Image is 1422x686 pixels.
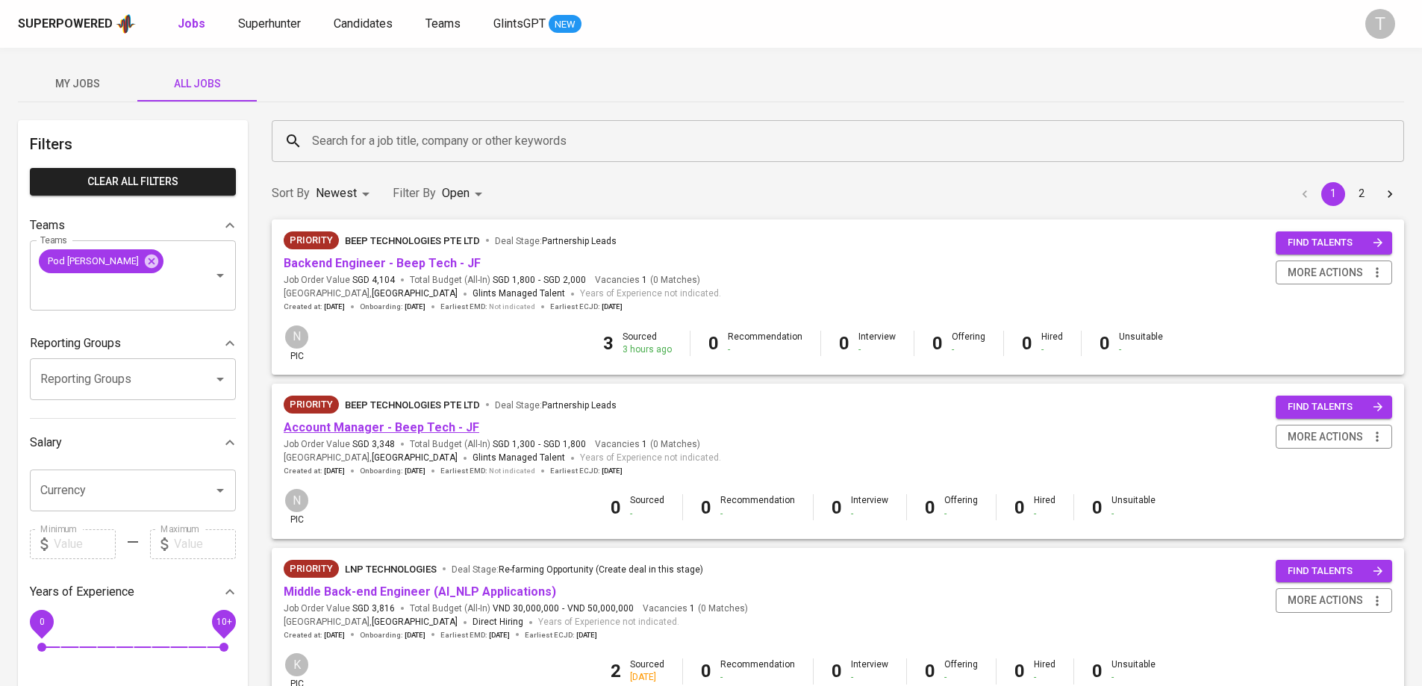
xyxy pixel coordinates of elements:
a: Superpoweredapp logo [18,13,136,35]
a: Account Manager - Beep Tech - JF [284,420,479,434]
span: [GEOGRAPHIC_DATA] , [284,287,458,302]
b: 2 [611,661,621,682]
a: GlintsGPT NEW [493,15,581,34]
span: Deal Stage : [495,236,617,246]
div: Hired [1034,658,1055,684]
nav: pagination navigation [1291,182,1404,206]
span: Partnership Leads [542,400,617,411]
b: 0 [1092,497,1103,518]
b: 0 [839,333,849,354]
span: Deal Stage : [452,564,703,575]
span: Open [442,186,470,200]
div: K [284,652,310,678]
span: more actions [1288,428,1363,446]
span: - [538,438,540,451]
span: [DATE] [324,466,345,476]
span: Created at : [284,302,345,312]
a: Middle Back-end Engineer (AI_NLP Applications) [284,584,556,599]
div: - [1034,671,1055,684]
span: Job Order Value [284,602,395,615]
p: Newest [316,184,357,202]
div: Hired [1034,494,1055,520]
span: [DATE] [405,630,425,640]
b: 0 [1100,333,1110,354]
b: Jobs [178,16,205,31]
div: - [630,508,664,520]
input: Value [54,529,116,559]
div: - [944,508,978,520]
span: Onboarding : [360,466,425,476]
span: 1 [687,602,695,615]
div: Sourced [630,494,664,520]
p: Sort By [272,184,310,202]
div: - [728,343,802,356]
div: - [1119,343,1163,356]
span: Job Order Value [284,274,395,287]
span: Candidates [334,16,393,31]
div: N [284,487,310,514]
span: Onboarding : [360,302,425,312]
div: - [1041,343,1063,356]
span: Earliest EMD : [440,630,510,640]
span: SGD 1,800 [493,274,535,287]
div: Recommendation [720,494,795,520]
button: Open [210,369,231,390]
b: 0 [832,497,842,518]
div: Pod [PERSON_NAME] [39,249,163,273]
div: New Job received from Demand Team [284,560,339,578]
span: Created at : [284,630,345,640]
div: Unsuitable [1111,658,1156,684]
span: Direct Hiring [473,617,523,627]
span: Priority [284,397,339,412]
img: app logo [116,13,136,35]
div: Recommendation [720,658,795,684]
b: 3 [603,333,614,354]
span: GlintsGPT [493,16,546,31]
div: Salary [30,428,236,458]
span: - [562,602,564,615]
span: [GEOGRAPHIC_DATA] [372,451,458,466]
span: [DATE] [602,466,623,476]
span: 1 [640,438,647,451]
span: SGD 2,000 [543,274,586,287]
span: find talents [1288,563,1383,580]
span: VND 50,000,000 [567,602,634,615]
span: Clear All filters [42,172,224,191]
div: - [720,508,795,520]
span: [GEOGRAPHIC_DATA] [372,615,458,630]
a: Backend Engineer - Beep Tech - JF [284,256,481,270]
span: Glints Managed Talent [473,288,565,299]
span: Earliest EMD : [440,302,535,312]
div: - [851,508,888,520]
span: - [538,274,540,287]
span: Years of Experience not indicated. [538,615,679,630]
div: Newest [316,180,375,208]
span: SGD 1,300 [493,438,535,451]
span: Total Budget (All-In) [410,438,586,451]
b: 0 [925,497,935,518]
div: Superpowered [18,16,113,33]
button: find talents [1276,560,1392,583]
div: - [720,671,795,684]
p: Reporting Groups [30,334,121,352]
button: Go to next page [1378,182,1402,206]
button: find talents [1276,231,1392,255]
span: SGD 3,816 [352,602,395,615]
button: Open [210,265,231,286]
span: SGD 4,104 [352,274,395,287]
a: Jobs [178,15,208,34]
span: more actions [1288,264,1363,282]
div: Offering [944,494,978,520]
div: Offering [952,331,985,356]
div: Years of Experience [30,577,236,607]
p: Teams [30,216,65,234]
div: - [1034,508,1055,520]
span: [DATE] [324,630,345,640]
p: Years of Experience [30,583,134,601]
a: Superhunter [238,15,304,34]
div: Sourced [623,331,672,356]
span: 0 [39,616,44,626]
span: Earliest ECJD : [550,466,623,476]
div: Unsuitable [1111,494,1156,520]
button: Go to page 2 [1350,182,1373,206]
